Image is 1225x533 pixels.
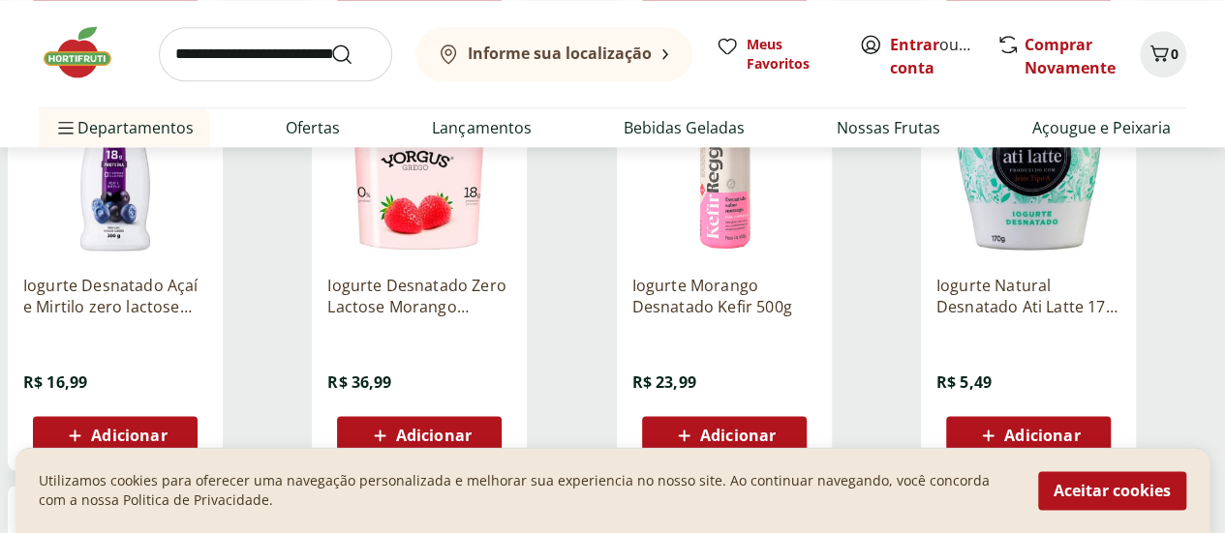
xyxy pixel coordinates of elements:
img: Iogurte Natural Desnatado Ati Latte 170 Gr [936,75,1120,259]
button: Adicionar [337,416,502,455]
span: 0 [1171,44,1179,63]
button: Adicionar [946,416,1111,455]
button: Aceitar cookies [1038,471,1186,510]
button: Menu [54,104,77,151]
button: Adicionar [33,416,198,455]
p: Utilizamos cookies para oferecer uma navegação personalizada e melhorar sua experiencia no nosso ... [39,471,1015,510]
span: Meus Favoritos [747,35,836,74]
button: Carrinho [1140,31,1186,77]
a: Comprar Novamente [1025,34,1116,78]
img: Iogurte Desnatado Zero Lactose Morango Yorgus 500g [327,75,511,259]
span: R$ 16,99 [23,371,87,393]
span: R$ 23,99 [632,371,696,393]
button: Submit Search [330,43,377,66]
span: Adicionar [700,428,776,443]
a: Lançamentos [432,116,531,139]
button: Adicionar [642,416,807,455]
img: Iogurte Desnatado Açaí e Mirtilo zero lactose Yorgus 300g [23,75,207,259]
a: Iogurte Natural Desnatado Ati Latte 170 Gr [936,275,1120,317]
span: R$ 36,99 [327,371,391,393]
img: Hortifruti [39,23,136,81]
a: Bebidas Geladas [624,116,745,139]
img: Iogurte Morango Desnatado Kefir 500g [632,75,816,259]
span: Adicionar [91,428,167,443]
a: Iogurte Desnatado Zero Lactose Morango Yorgus 500g [327,275,511,317]
a: Ofertas [286,116,340,139]
a: Iogurte Desnatado Açaí e Mirtilo zero lactose Yorgus 300g [23,275,207,317]
a: Meus Favoritos [716,35,836,74]
span: Adicionar [1004,428,1080,443]
a: Açougue e Peixaria [1032,116,1171,139]
span: R$ 5,49 [936,371,992,393]
a: Iogurte Morango Desnatado Kefir 500g [632,275,816,317]
b: Informe sua localização [468,43,652,64]
input: search [159,27,392,81]
span: Adicionar [396,428,472,443]
a: Nossas Frutas [837,116,940,139]
a: Criar conta [890,34,996,78]
button: Informe sua localização [415,27,692,81]
span: ou [890,33,976,79]
a: Entrar [890,34,939,55]
span: Departamentos [54,104,194,151]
